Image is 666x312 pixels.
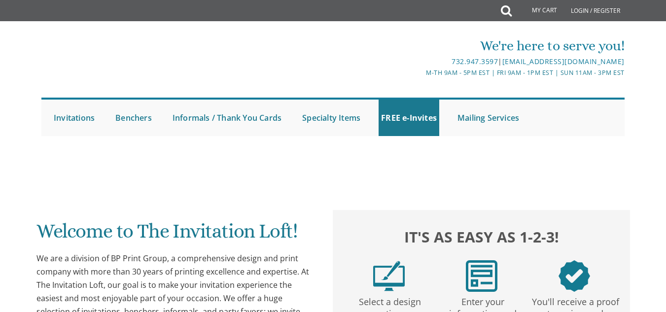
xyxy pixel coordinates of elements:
[300,100,363,136] a: Specialty Items
[559,260,590,292] img: step3.png
[236,68,625,78] div: M-Th 9am - 5pm EST | Fri 9am - 1pm EST | Sun 11am - 3pm EST
[511,1,564,21] a: My Cart
[379,100,439,136] a: FREE e-Invites
[51,100,97,136] a: Invitations
[466,260,497,292] img: step2.png
[373,260,405,292] img: step1.png
[236,36,625,56] div: We're here to serve you!
[455,100,522,136] a: Mailing Services
[113,100,154,136] a: Benchers
[236,56,625,68] div: |
[170,100,284,136] a: Informals / Thank You Cards
[36,220,315,249] h1: Welcome to The Invitation Loft!
[343,226,621,248] h2: It's as easy as 1-2-3!
[502,57,625,66] a: [EMAIL_ADDRESS][DOMAIN_NAME]
[452,57,498,66] a: 732.947.3597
